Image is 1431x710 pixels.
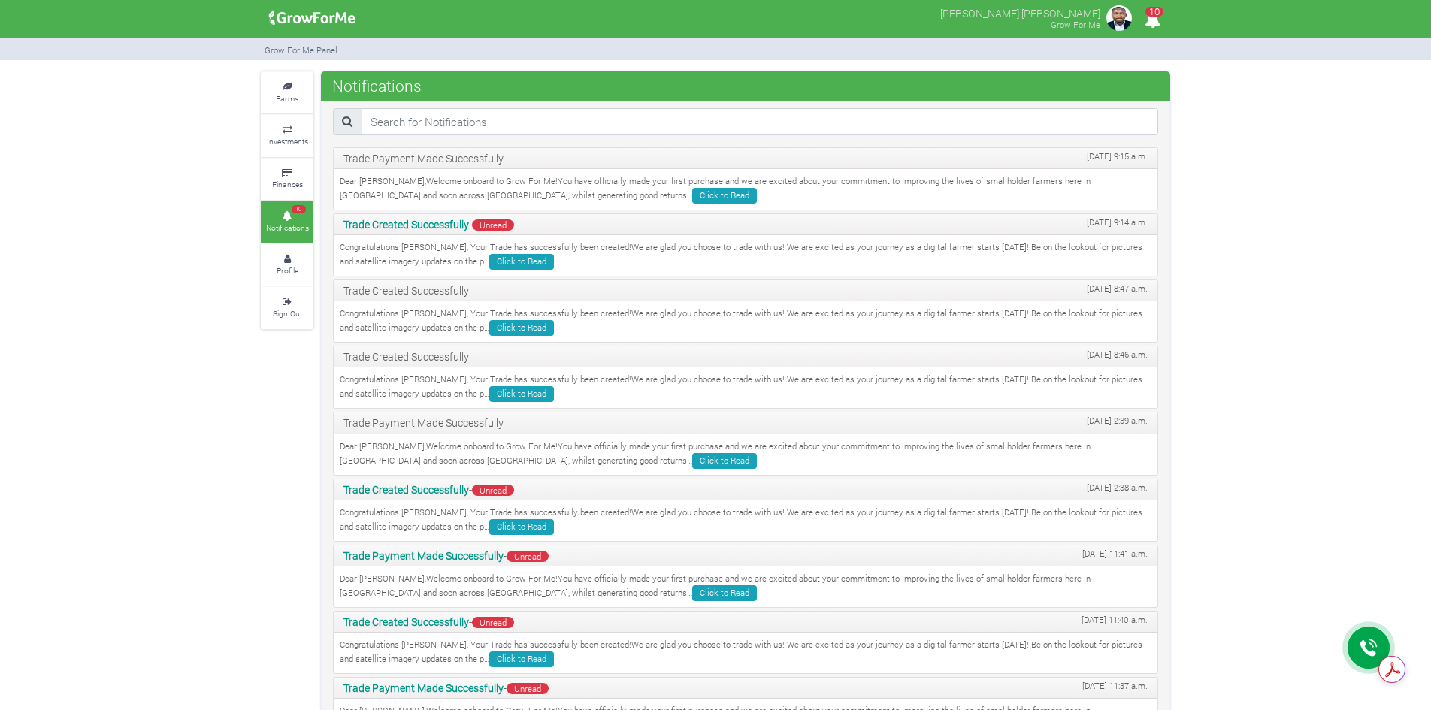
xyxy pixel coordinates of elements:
[692,188,757,204] a: Click to Read
[261,159,313,200] a: Finances
[472,219,514,231] span: Unread
[1138,14,1167,29] a: 10
[276,93,298,104] small: Farms
[267,136,308,147] small: Investments
[343,548,504,563] b: Trade Payment Made Successfully
[343,614,1148,630] p: -
[261,115,313,156] a: Investments
[343,216,1148,232] p: -
[1051,19,1100,30] small: Grow For Me
[692,453,757,469] a: Click to Read
[692,585,757,601] a: Click to Read
[273,308,302,319] small: Sign Out
[1082,680,1148,693] span: [DATE] 11:37 a.m.
[261,287,313,328] a: Sign Out
[343,282,1148,298] p: Trade Created Successfully
[1145,7,1163,17] span: 10
[472,485,514,496] span: Unread
[1082,548,1148,560] span: [DATE] 11:41 a.m.
[489,254,554,270] a: Click to Read
[1104,3,1134,33] img: growforme image
[507,683,549,694] span: Unread
[340,506,1151,535] p: Congratulations [PERSON_NAME], Your Trade has successfully been created!We are glad you choose to...
[340,241,1151,270] p: Congratulations [PERSON_NAME], Your Trade has successfully been created!We are glad you choose to...
[261,201,313,243] a: 10 Notifications
[1138,3,1167,37] i: Notifications
[266,222,309,233] small: Notifications
[940,3,1100,21] p: [PERSON_NAME] [PERSON_NAME]
[343,615,469,629] b: Trade Created Successfully
[343,150,1148,166] p: Trade Payment Made Successfully
[343,482,1148,497] p: -
[343,548,1148,563] p: -
[264,3,361,33] img: growforme image
[340,573,1151,601] p: Dear [PERSON_NAME],Welcome onboard to Grow For Me!You have officially made your first purchase an...
[507,551,549,562] span: Unread
[261,72,313,113] a: Farms
[328,71,425,101] span: Notifications
[489,320,554,336] a: Click to Read
[343,217,469,231] b: Trade Created Successfully
[261,244,313,286] a: Profile
[1087,482,1148,494] span: [DATE] 2:38 a.m.
[343,349,1148,364] p: Trade Created Successfully
[1087,415,1148,428] span: [DATE] 2:39 a.m.
[272,179,303,189] small: Finances
[1087,150,1148,163] span: [DATE] 9:15 a.m.
[340,373,1151,402] p: Congratulations [PERSON_NAME], Your Trade has successfully been created!We are glad you choose to...
[489,651,554,667] a: Click to Read
[489,519,554,535] a: Click to Read
[340,175,1151,204] p: Dear [PERSON_NAME],Welcome onboard to Grow For Me!You have officially made your first purchase an...
[1087,349,1148,361] span: [DATE] 8:46 a.m.
[362,108,1158,135] input: Search for Notifications
[343,680,1148,696] p: -
[1082,614,1148,627] span: [DATE] 11:40 a.m.
[265,44,337,56] small: Grow For Me Panel
[277,265,298,276] small: Profile
[340,440,1151,469] p: Dear [PERSON_NAME],Welcome onboard to Grow For Me!You have officially made your first purchase an...
[343,482,469,497] b: Trade Created Successfully
[343,681,504,695] b: Trade Payment Made Successfully
[1087,216,1148,229] span: [DATE] 9:14 a.m.
[1087,282,1148,295] span: [DATE] 8:47 a.m.
[292,205,306,214] span: 10
[343,415,1148,431] p: Trade Payment Made Successfully
[340,307,1151,336] p: Congratulations [PERSON_NAME], Your Trade has successfully been created!We are glad you choose to...
[472,617,514,628] span: Unread
[340,639,1151,667] p: Congratulations [PERSON_NAME], Your Trade has successfully been created!We are glad you choose to...
[489,386,554,402] a: Click to Read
